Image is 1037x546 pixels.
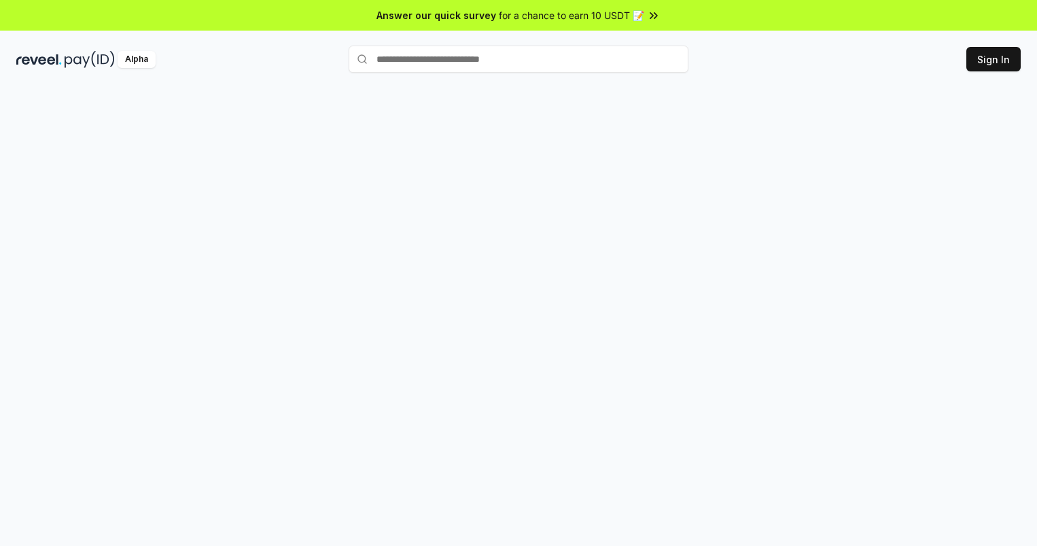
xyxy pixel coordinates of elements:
span: Answer our quick survey [376,8,496,22]
span: for a chance to earn 10 USDT 📝 [499,8,644,22]
div: Alpha [118,51,156,68]
img: pay_id [65,51,115,68]
button: Sign In [966,47,1021,71]
img: reveel_dark [16,51,62,68]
